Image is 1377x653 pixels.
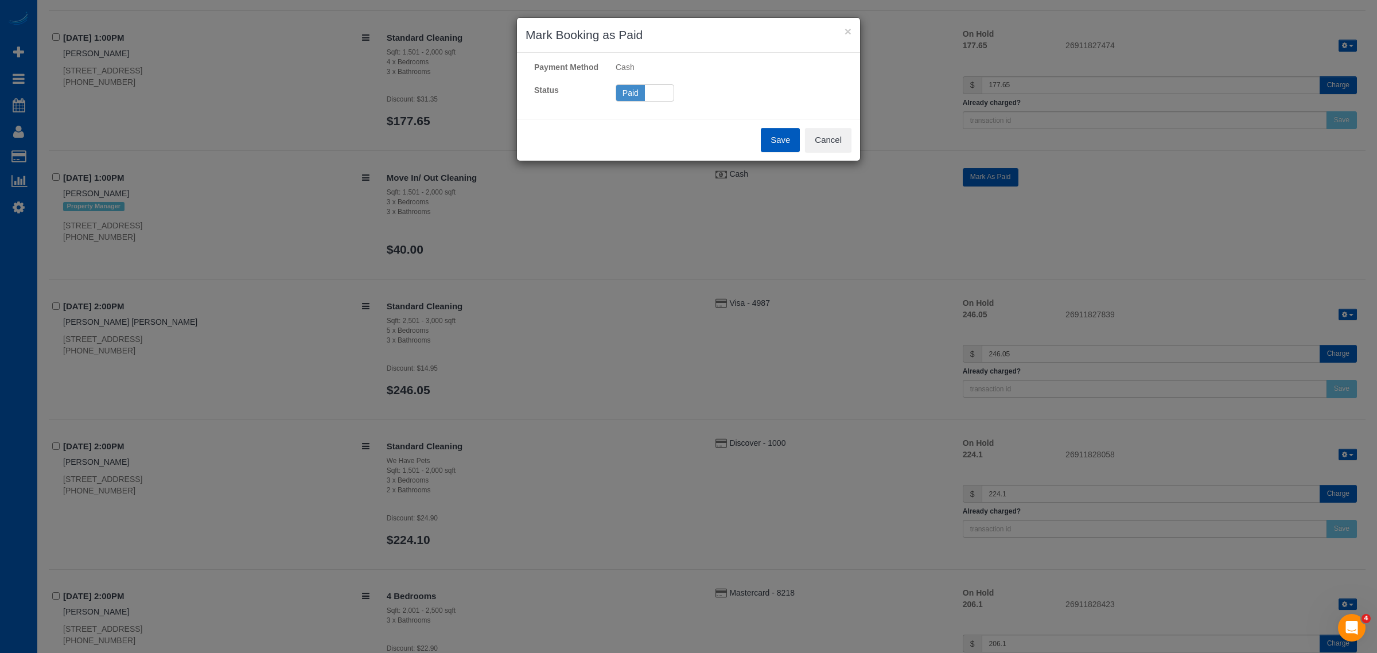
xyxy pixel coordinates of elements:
button: Save [761,128,800,152]
h3: Mark Booking as Paid [526,26,851,44]
div: Cash [607,61,824,73]
span: 4 [1362,614,1371,623]
label: Status [526,84,607,96]
iframe: Intercom live chat [1338,614,1366,642]
button: × [845,25,851,37]
button: Cancel [805,128,851,152]
span: Paid [616,85,645,101]
label: Payment Method [526,61,607,73]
